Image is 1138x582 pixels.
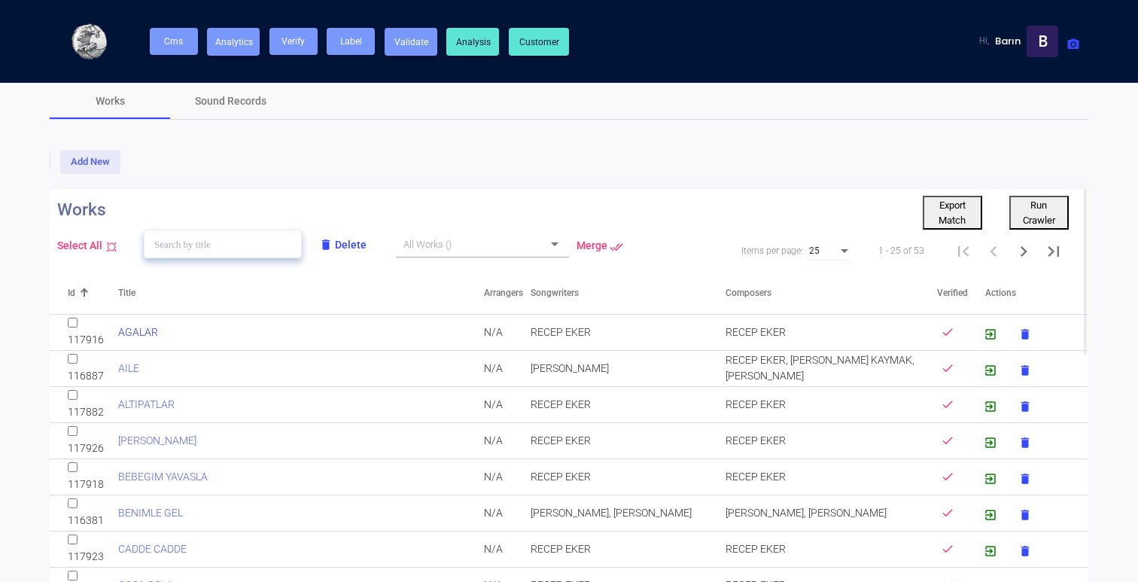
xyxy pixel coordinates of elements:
td: RECEP EKER [531,386,726,422]
td: RECEP EKER [531,422,726,459]
span: B [1027,26,1058,57]
td: N/A [484,495,531,531]
button: Label [327,28,375,55]
span: Verify [281,36,305,47]
mat-icon: checkmark [941,361,959,379]
span: Analytics [215,37,253,47]
button: Select All [57,230,87,260]
a: BEBEGIM YAVASLA [118,471,208,483]
td: RECEP EKER, [PERSON_NAME] KAYMAK, [PERSON_NAME] [726,350,937,386]
span: Delete [317,239,367,251]
mat-select: Items per page: [809,246,851,257]
mat-icon: exit_to_app [981,506,1000,524]
td: 117926 [50,422,118,459]
a: ALTIPATLAR [118,398,175,410]
span: 25 [809,245,820,256]
input: Search by title [144,230,302,258]
button: Verify [269,28,318,55]
mat-icon: checkmark [941,398,959,416]
button: Delete [317,230,347,260]
span: Select All [57,239,102,251]
button: Next page [1009,236,1039,266]
td: RECEP EKER [726,459,937,495]
button: Analytics [207,28,260,56]
td: RECEP EKER [726,531,937,567]
span: Merge [577,239,607,251]
span: Barın [995,34,1026,49]
td: RECEP EKER [726,422,937,459]
button: Last page [1039,236,1069,266]
span: Validate [394,37,428,47]
td: N/A [484,531,531,567]
mat-icon: delete [1016,361,1034,379]
mat-icon: delete [1016,470,1034,488]
td: [PERSON_NAME], [PERSON_NAME] [726,495,937,531]
mat-icon: all_out [102,238,120,256]
th: Verified [937,272,975,314]
td: RECEP EKER [531,531,726,567]
h3: Works [57,200,908,220]
mat-icon: exit_to_app [981,398,1000,416]
td: N/A [484,314,531,350]
td: [PERSON_NAME] [531,350,726,386]
div: Items per page: [741,244,803,257]
mat-select: All Works () [403,237,561,252]
mat-icon: exit_to_app [981,470,1000,488]
td: N/A [484,459,531,495]
span: Customer [519,37,559,47]
a: [PERSON_NAME] [118,434,196,446]
mat-icon: done_all [607,238,625,256]
div: Sound Records [195,93,266,109]
td: 117882 [50,386,118,422]
mat-icon: delete [1016,434,1034,452]
mat-icon: checkmark [941,506,959,524]
td: N/A [484,386,531,422]
th: Composers [726,272,937,314]
mat-icon: delete [1016,542,1034,560]
div: 1 - 25 of 53 [878,244,924,257]
img: logo [50,4,125,79]
th: Actions [975,272,1088,314]
td: RECEP EKER [531,459,726,495]
mat-icon: delete [1016,398,1034,416]
td: N/A [484,422,531,459]
a: CADDE CADDE [118,543,187,555]
td: 117918 [50,459,118,495]
mat-icon: exit_to_app [981,542,1000,560]
span: Analysis [456,37,491,47]
mat-icon: checkmark [941,542,959,560]
a: Add New [60,150,120,174]
button: Analysis [446,28,499,56]
mat-icon: delete [317,236,335,254]
td: N/A [484,350,531,386]
td: RECEP EKER [531,314,726,350]
button: First page [948,236,978,266]
mat-icon: exit_to_app [981,434,1000,452]
button: Cms [150,28,198,55]
mat-icon: delete [1016,506,1034,524]
button: Change sorting for id [68,286,75,300]
a: AGALAR [118,326,158,338]
td: 116887 [50,350,118,386]
td: [PERSON_NAME], [PERSON_NAME] [531,495,726,531]
button: Validate [385,28,437,56]
mat-icon: delete [1016,325,1034,343]
span: Cms [164,36,183,47]
td: 117916 [50,314,118,350]
mat-icon: camera_alt [1064,35,1082,53]
span: Label [340,36,362,47]
button: Run Crawler [1009,196,1069,230]
a: AILE [118,362,139,374]
mat-icon: checkmark [941,325,959,343]
th: Arrangers [484,272,531,314]
div: Works [96,93,125,109]
button: Change sorting for title [118,286,135,300]
mat-icon: exit_to_app [981,325,1000,343]
mat-icon: checkmark [941,470,959,488]
a: benimle gel [118,507,183,519]
td: RECEP EKER [726,386,937,422]
button: Merge [577,230,607,260]
button: Export Match [923,196,982,230]
button: Customer [509,28,569,56]
td: RECEP EKER [726,314,937,350]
